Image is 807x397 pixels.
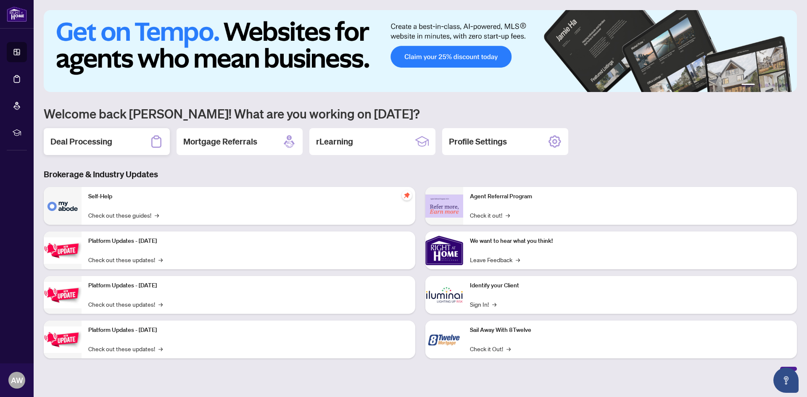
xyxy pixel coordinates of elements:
[88,281,409,290] p: Platform Updates - [DATE]
[516,255,520,264] span: →
[772,84,775,87] button: 4
[88,192,409,201] p: Self-Help
[773,368,799,393] button: Open asap
[158,344,163,353] span: →
[425,276,463,314] img: Identify your Client
[44,187,82,225] img: Self-Help
[470,281,790,290] p: Identify your Client
[158,255,163,264] span: →
[765,84,768,87] button: 3
[44,326,82,353] img: Platform Updates - June 23, 2025
[44,168,797,180] h3: Brokerage & Industry Updates
[425,195,463,218] img: Agent Referral Program
[470,326,790,335] p: Sail Away With 8Twelve
[506,344,511,353] span: →
[88,326,409,335] p: Platform Updates - [DATE]
[7,6,27,22] img: logo
[50,136,112,147] h2: Deal Processing
[506,210,510,220] span: →
[44,237,82,264] img: Platform Updates - July 21, 2025
[88,210,159,220] a: Check out these guides!→
[183,136,257,147] h2: Mortgage Referrals
[402,190,412,200] span: pushpin
[11,374,23,386] span: AW
[88,300,163,309] a: Check out these updates!→
[470,344,511,353] a: Check it Out!→
[44,282,82,308] img: Platform Updates - July 8, 2025
[44,105,797,121] h1: Welcome back [PERSON_NAME]! What are you working on [DATE]?
[44,10,797,92] img: Slide 0
[425,231,463,269] img: We want to hear what you think!
[492,300,496,309] span: →
[470,300,496,309] a: Sign In!→
[158,300,163,309] span: →
[785,84,789,87] button: 6
[425,321,463,358] img: Sail Away With 8Twelve
[88,255,163,264] a: Check out these updates!→
[88,237,409,246] p: Platform Updates - [DATE]
[470,210,510,220] a: Check it out!→
[470,237,790,246] p: We want to hear what you think!
[741,84,755,87] button: 1
[470,255,520,264] a: Leave Feedback→
[155,210,159,220] span: →
[88,344,163,353] a: Check out these updates!→
[316,136,353,147] h2: rLearning
[449,136,507,147] h2: Profile Settings
[758,84,762,87] button: 2
[778,84,782,87] button: 5
[470,192,790,201] p: Agent Referral Program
